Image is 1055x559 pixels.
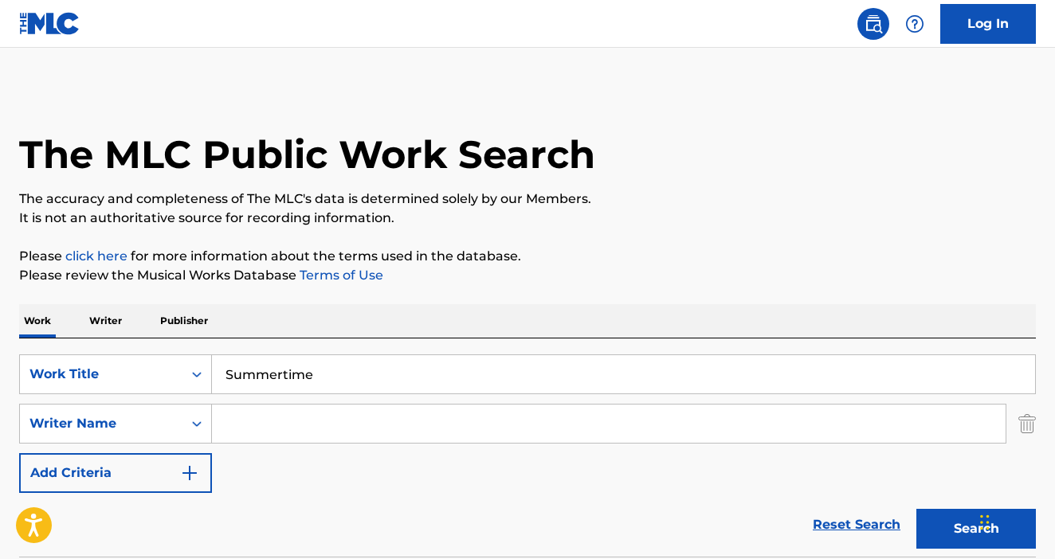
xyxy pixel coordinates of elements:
div: Help [899,8,931,40]
form: Search Form [19,354,1036,557]
h1: The MLC Public Work Search [19,131,595,178]
div: Work Title [29,365,173,384]
iframe: Chat Widget [975,483,1055,559]
p: It is not an authoritative source for recording information. [19,209,1036,228]
p: Please for more information about the terms used in the database. [19,247,1036,266]
a: Log In [940,4,1036,44]
button: Search [916,509,1036,549]
a: Public Search [857,8,889,40]
a: Reset Search [805,507,908,542]
img: help [905,14,924,33]
img: MLC Logo [19,12,80,35]
p: Writer [84,304,127,338]
button: Add Criteria [19,453,212,493]
p: Publisher [155,304,213,338]
a: click here [65,248,127,264]
img: 9d2ae6d4665cec9f34b9.svg [180,463,199,483]
p: Please review the Musical Works Database [19,266,1036,285]
p: Work [19,304,56,338]
img: search [864,14,883,33]
img: Delete Criterion [1018,404,1036,444]
p: The accuracy and completeness of The MLC's data is determined solely by our Members. [19,190,1036,209]
div: Drag [980,498,990,546]
div: Writer Name [29,414,173,433]
a: Terms of Use [296,268,383,283]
